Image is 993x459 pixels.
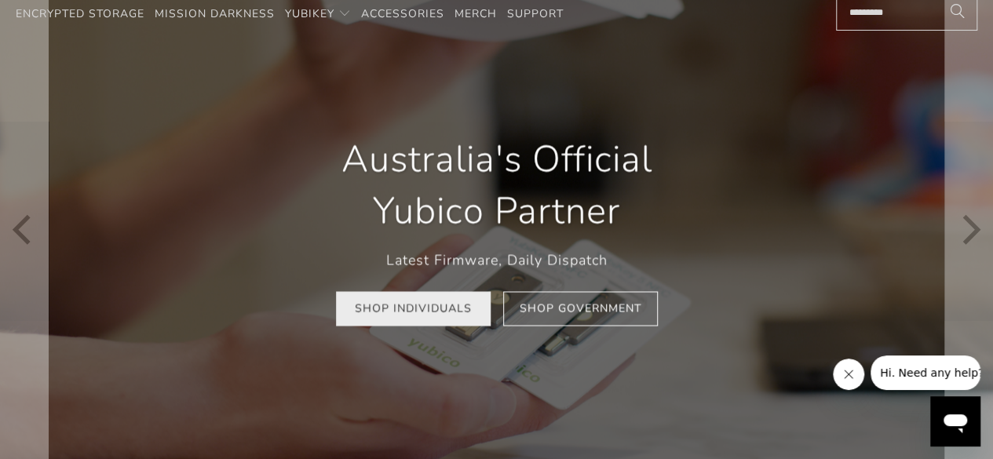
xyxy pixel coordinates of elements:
[503,291,658,326] a: Shop Government
[294,134,699,238] h1: Australia's Official Yubico Partner
[16,6,144,21] span: Encrypted Storage
[833,359,864,390] iframe: Close message
[930,396,980,446] iframe: Button to launch messaging window
[285,6,334,21] span: YubiKey
[294,249,699,271] p: Latest Firmware, Daily Dispatch
[155,6,275,21] span: Mission Darkness
[336,291,491,326] a: Shop Individuals
[507,6,564,21] span: Support
[361,6,444,21] span: Accessories
[455,6,497,21] span: Merch
[871,355,980,390] iframe: Message from company
[9,11,113,24] span: Hi. Need any help?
